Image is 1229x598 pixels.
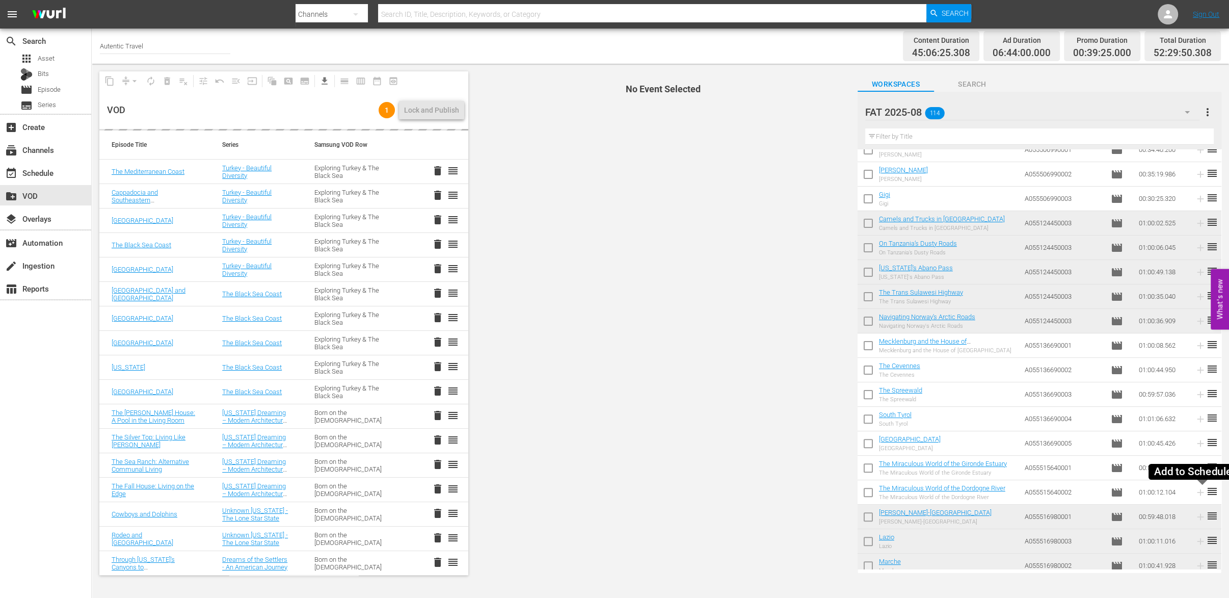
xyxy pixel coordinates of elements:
span: reorder [447,287,459,299]
div: Exploring Turkey & The Black Sea [314,360,382,375]
span: Fill episodes with ad slates [228,73,244,89]
span: reorder [447,311,459,324]
td: 00:34:40.200 [1135,138,1191,162]
span: reorder [1206,534,1218,547]
span: reorder [447,360,459,373]
div: Ad Duration [993,33,1051,47]
span: Episode [1111,315,1123,327]
span: Episode [1111,144,1123,156]
td: 00:59:48.018 [1135,505,1191,529]
button: delete [432,458,444,471]
span: delete [432,385,444,397]
h4: No Event Selected [486,84,840,94]
div: Navigating Norway's Arctic Roads [879,323,975,329]
span: reorder [1206,559,1218,571]
td: A055515640002 [1021,480,1107,505]
div: Exploring Turkey & The Black Sea [314,238,382,253]
svg: Add to Schedule [1195,536,1206,547]
svg: Add to Schedule [1195,144,1206,155]
svg: Add to Schedule [1195,242,1206,253]
div: Exploring Turkey & The Black Sea [314,287,382,302]
td: 01:00:41.928 [1135,554,1191,578]
svg: Add to Schedule [1195,316,1206,327]
a: Marche [879,558,901,565]
a: Cowboys and Dolphins [112,510,177,518]
div: The Miraculous World of the Dordogne River [879,494,1005,501]
button: delete [432,483,444,495]
a: Turkey - Beautiful Diversity [222,164,272,179]
svg: Add to Schedule [1195,365,1206,376]
td: A055124450003 [1021,284,1107,309]
a: The Miraculous World of the Gironde Estuary [879,460,1007,467]
span: Create Search Block [280,73,297,89]
a: The Silver Top: Living Like [PERSON_NAME] [112,433,185,449]
svg: Add to Schedule [1195,169,1206,180]
div: Born on the [DEMOGRAPHIC_DATA] [314,531,382,547]
span: Episode [20,84,33,96]
div: Born on the [DEMOGRAPHIC_DATA] [314,482,382,498]
span: Update Metadata from Key Asset [244,73,260,89]
span: delete [432,189,444,201]
img: ans4CAIJ8jUAAAAAAAAAAAAAAAAAAAAAAAAgQb4GAAAAAAAAAAAAAAAAAAAAAAAAJMjXAAAAAAAAAAAAAAAAAAAAAAAAgAT5G... [24,3,73,27]
span: Episode [1111,437,1123,450]
td: 01:00:11.016 [1135,529,1191,554]
span: Month Calendar View [369,73,385,89]
span: delete [432,238,444,250]
span: Asset [38,54,55,64]
td: A055516980001 [1021,505,1107,529]
span: Bits [38,69,49,79]
td: A055516980002 [1021,554,1107,578]
td: A055136690001 [1021,333,1107,358]
span: reorder [1206,167,1218,179]
td: 00:59:49.832 [1135,456,1191,480]
span: reorder [447,556,459,568]
td: 01:00:45.426 [1135,431,1191,456]
a: [GEOGRAPHIC_DATA] [112,217,173,224]
a: Through [US_STATE]'s Canyons to [GEOGRAPHIC_DATA] [112,556,175,579]
span: Remove Gaps & Overlaps [118,73,143,89]
svg: Add to Schedule [1195,267,1206,278]
span: reorder [447,507,459,519]
svg: Add to Schedule [1195,218,1206,229]
td: A055124450003 [1021,309,1107,333]
div: Born on the [DEMOGRAPHIC_DATA] [314,556,382,571]
td: 01:00:02.525 [1135,211,1191,236]
a: Dreams of the Settlers - An American Journey [222,556,287,571]
span: movie [1111,486,1123,499]
span: Episode [1111,413,1123,425]
span: Episode [1111,388,1123,401]
span: reorder [447,532,459,544]
a: On Tanzania’s Dusty Roads [879,240,957,247]
td: A055506990002 [1021,162,1107,187]
button: delete [432,360,444,373]
span: reorder [1206,192,1218,204]
span: Asset [20,53,33,65]
button: delete [432,263,444,275]
span: Search [942,4,969,22]
button: delete [432,287,444,299]
span: Episode [1111,291,1123,303]
span: get_app [319,76,330,86]
span: VOD [5,190,17,202]
a: South Tyrol [879,411,912,419]
span: Episode [1111,462,1123,474]
div: Born on the [DEMOGRAPHIC_DATA] [314,458,382,473]
span: Create [5,121,17,134]
div: [GEOGRAPHIC_DATA] [879,445,941,452]
span: Episode [1111,560,1123,572]
div: VOD [107,105,125,116]
td: 01:00:35.040 [1135,284,1191,309]
a: Turkey - Beautiful Diversity [222,238,272,253]
button: delete [432,409,444,422]
a: Camels and Trucks in [GEOGRAPHIC_DATA] [879,215,1005,223]
span: delete [432,434,444,446]
span: Search [934,78,1010,91]
span: Episode [1111,364,1123,376]
a: Unknown [US_STATE] - The Lone Star State [222,507,288,522]
button: delete [432,507,444,519]
a: The Black Sea Coast [222,339,282,347]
